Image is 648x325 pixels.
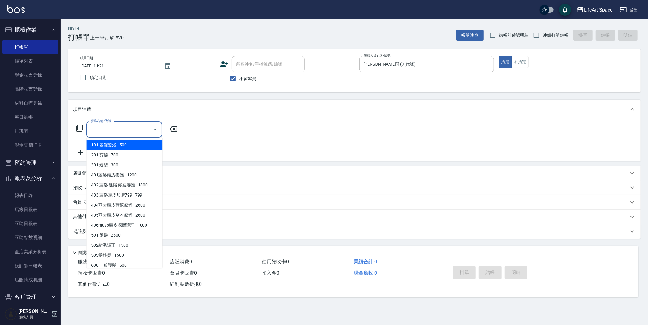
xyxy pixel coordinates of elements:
[86,160,162,170] span: 301 造型 - 300
[239,76,256,82] span: 不留客資
[170,259,192,265] span: 店販消費 0
[2,96,58,110] a: 材料自購登錄
[456,30,484,41] button: 帳單速查
[2,217,58,231] a: 互助日報表
[73,214,103,220] p: 其他付款方式
[86,190,162,200] span: 403 蘊洛頭皮加購799 - 799
[73,185,96,191] p: 預收卡販賣
[86,250,162,260] span: 503髮根燙 - 1500
[2,124,58,138] a: 排班表
[19,308,50,314] h5: [PERSON_NAME]
[86,220,162,230] span: 406muyo頭皮深層護理 - 1000
[499,32,529,39] span: 結帳前確認明細
[91,119,111,123] label: 服務名稱/代號
[354,270,377,276] span: 現金應收 0
[2,259,58,273] a: 設計師日報表
[78,281,110,287] span: 其他付款方式 0
[2,245,58,259] a: 全店業績分析表
[80,61,158,71] input: YYYY/MM/DD hh:mm
[86,140,162,150] span: 101 基礎髮浴 - 500
[73,106,91,113] p: 項目消費
[86,200,162,210] span: 404亞太頭皮礦泥療程 - 2600
[90,34,124,42] span: 上一筆訂單:#20
[354,259,377,265] span: 業績合計 0
[68,27,90,31] h2: Key In
[499,56,512,68] button: 指定
[5,308,17,320] img: Person
[68,195,641,210] div: 會員卡銷售
[2,155,58,171] button: 預約管理
[559,4,571,16] button: save
[2,170,58,186] button: 報表及分析
[2,231,58,245] a: 互助點數明細
[2,110,58,124] a: 每日結帳
[86,230,162,240] span: 501 燙髮 - 2500
[2,273,58,287] a: 店販抽成明細
[574,4,615,16] button: LifeArt Space
[170,281,202,287] span: 紅利點數折抵 0
[512,56,529,68] button: 不指定
[2,289,58,305] button: 客戶管理
[2,54,58,68] a: 帳單列表
[2,138,58,152] a: 現場電腦打卡
[2,22,58,38] button: 櫃檯作業
[543,32,568,39] span: 連續打單結帳
[68,166,641,180] div: 店販銷售
[73,228,96,235] p: 備註及來源
[19,314,50,320] p: 服務人員
[86,210,162,220] span: 405亞太頭皮草本療程 - 2600
[86,240,162,250] span: 502縮毛矯正 - 1500
[68,33,90,42] h3: 打帳單
[90,74,107,81] span: 鎖定日期
[150,125,160,135] button: Close
[2,82,58,96] a: 高階收支登錄
[78,270,105,276] span: 預收卡販賣 0
[2,189,58,203] a: 報表目錄
[86,170,162,180] span: 401蘊洛頭皮養護 - 1200
[584,6,612,14] div: LifeArt Space
[73,170,91,176] p: 店販銷售
[364,53,390,58] label: 服務人員姓名/編號
[78,250,106,256] p: 隱藏業績明細
[2,68,58,82] a: 現金收支登錄
[160,59,175,74] button: Choose date, selected date is 2025-08-25
[2,40,58,54] a: 打帳單
[73,199,96,206] p: 會員卡銷售
[7,5,25,13] img: Logo
[68,210,641,224] div: 其他付款方式
[617,4,641,15] button: 登出
[80,56,93,60] label: 帳單日期
[68,180,641,195] div: 預收卡販賣
[86,260,162,270] span: 600 一般護髮 - 500
[262,270,279,276] span: 扣入金 0
[68,100,641,119] div: 項目消費
[262,259,289,265] span: 使用預收卡 0
[86,180,162,190] span: 402 蘊洛 進階 頭皮養護 - 1800
[170,270,197,276] span: 會員卡販賣 0
[68,224,641,239] div: 備註及來源
[86,150,162,160] span: 201 剪髮 - 700
[2,203,58,217] a: 店家日報表
[78,259,100,265] span: 服務消費 0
